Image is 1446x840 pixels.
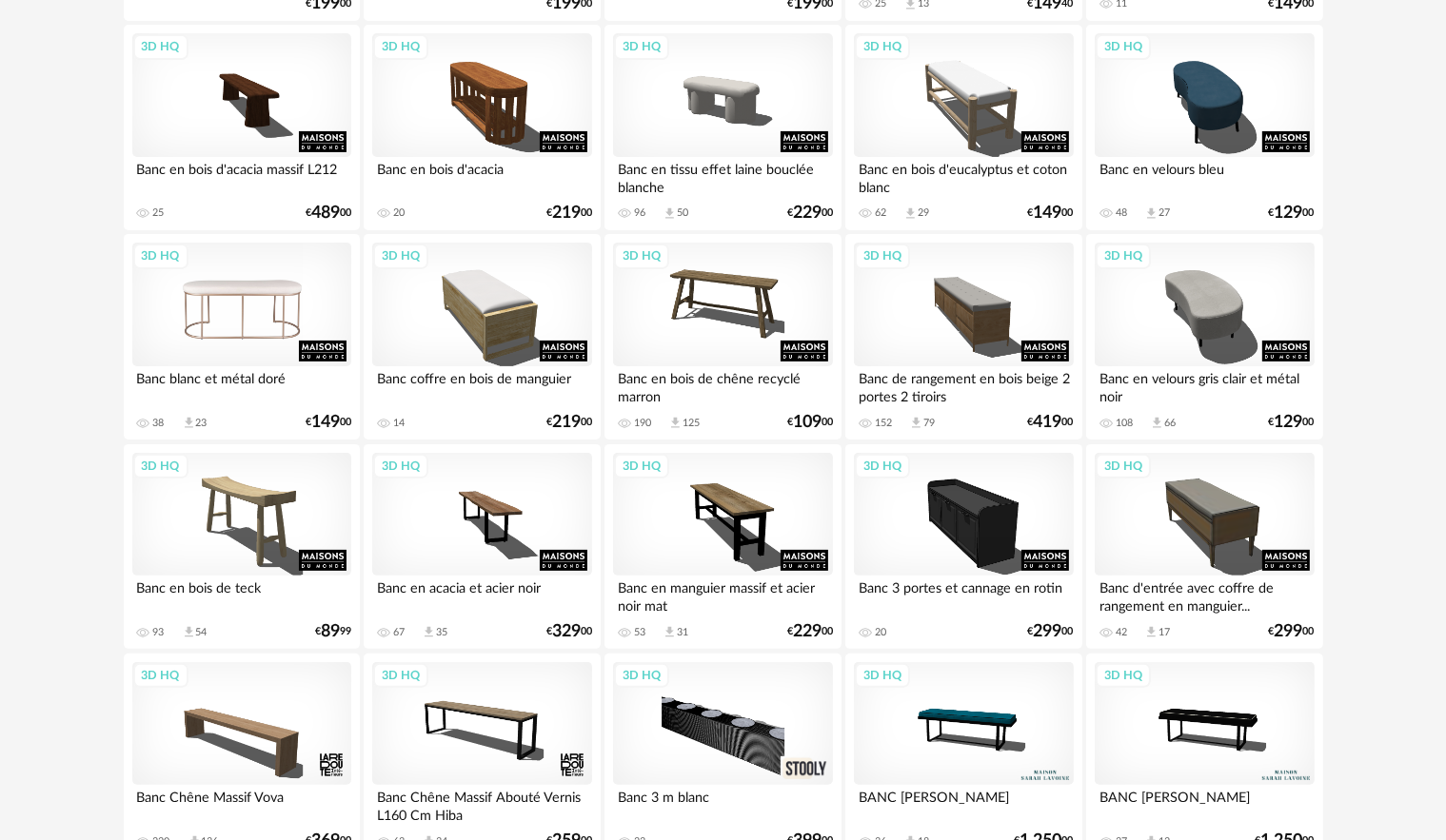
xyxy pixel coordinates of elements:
[546,625,592,638] div: € 00
[854,576,1073,614] div: Banc 3 portes et cannage en rotin
[614,454,669,479] div: 3D HQ
[1269,206,1315,220] div: € 00
[683,417,700,430] div: 125
[1096,34,1151,59] div: 3D HQ
[854,785,1073,823] div: BANC [PERSON_NAME]
[373,663,428,688] div: 3D HQ
[855,244,910,268] div: 3D HQ
[793,625,822,638] span: 229
[875,626,886,639] div: 20
[613,366,832,404] div: Banc en bois de chêne recyclé marron
[196,626,208,639] div: 54
[315,625,351,638] div: € 99
[1096,663,1151,688] div: 3D HQ
[364,25,600,230] a: 3D HQ Banc en bois d'acacia 20 €21900
[182,625,196,639] span: Download icon
[393,626,405,639] div: 67
[1269,416,1315,429] div: € 00
[855,454,910,479] div: 3D HQ
[1086,25,1322,230] a: 3D HQ Banc en velours bleu 48 Download icon 27 €12900
[1096,244,1151,268] div: 3D HQ
[1164,417,1176,430] div: 66
[1150,416,1164,430] span: Download icon
[1034,206,1062,220] span: 149
[634,626,645,639] div: 53
[1159,626,1170,639] div: 17
[845,25,1081,230] a: 3D HQ Banc en bois d'eucalyptus et coton blanc 62 Download icon 29 €14900
[321,625,340,638] span: 89
[182,416,196,430] span: Download icon
[613,157,832,195] div: Banc en tissu effet laine bouclée blanche
[552,625,581,638] span: 329
[663,625,677,639] span: Download icon
[909,416,923,430] span: Download icon
[546,416,592,429] div: € 00
[793,416,822,429] span: 109
[875,206,886,220] div: 62
[1086,444,1322,650] a: 3D HQ Banc d'entrée avec coffre de rangement en manguier... 42 Download icon 17 €29900
[153,206,165,220] div: 25
[677,626,688,639] div: 31
[1028,206,1074,220] div: € 00
[855,663,910,688] div: 3D HQ
[875,417,892,430] div: 152
[614,34,669,59] div: 3D HQ
[793,206,822,220] span: 229
[153,417,165,430] div: 38
[1096,454,1151,479] div: 3D HQ
[124,234,360,440] a: 3D HQ Banc blanc et métal doré 38 Download icon 23 €14900
[1095,576,1314,614] div: Banc d'entrée avec coffre de rangement en manguier...
[373,454,428,479] div: 3D HQ
[364,444,600,650] a: 3D HQ Banc en acacia et acier noir 67 Download icon 35 €32900
[373,244,428,268] div: 3D HQ
[855,34,910,59] div: 3D HQ
[613,785,832,823] div: Banc 3 m blanc
[364,234,600,440] a: 3D HQ Banc coffre en bois de manguier 14 €21900
[133,244,188,268] div: 3D HQ
[787,625,833,638] div: € 00
[1144,206,1159,221] span: Download icon
[124,444,360,650] a: 3D HQ Banc en bois de teck 93 Download icon 54 €8999
[1275,416,1303,429] span: 129
[132,576,351,614] div: Banc en bois de teck
[1095,157,1314,195] div: Banc en velours bleu
[132,366,351,404] div: Banc blanc et métal doré
[373,34,428,59] div: 3D HQ
[918,206,929,220] div: 29
[393,417,405,430] div: 14
[604,25,841,230] a: 3D HQ Banc en tissu effet laine bouclée blanche 96 Download icon 50 €22900
[1095,366,1314,404] div: Banc en velours gris clair et métal noir
[1028,416,1074,429] div: € 00
[546,206,592,220] div: € 00
[1275,206,1303,220] span: 129
[372,366,591,404] div: Banc coffre en bois de manguier
[845,234,1081,440] a: 3D HQ Banc de rangement en bois beige 2 portes 2 tiroirs 152 Download icon 79 €41900
[668,416,683,430] span: Download icon
[1086,234,1322,440] a: 3D HQ Banc en velours gris clair et métal noir 108 Download icon 66 €12900
[613,576,832,614] div: Banc en manguier massif et acier noir mat
[132,785,351,823] div: Banc Chêne Massif Vova
[372,576,591,614] div: Banc en acacia et acier noir
[604,444,841,650] a: 3D HQ Banc en manguier massif et acier noir mat 53 Download icon 31 €22900
[311,416,340,429] span: 149
[133,663,188,688] div: 3D HQ
[854,366,1073,404] div: Banc de rangement en bois beige 2 portes 2 tiroirs
[552,416,581,429] span: 219
[153,626,165,639] div: 93
[436,626,447,639] div: 35
[372,785,591,823] div: Banc Chêne Massif Abouté Vernis L160 Cm Hiba
[1269,625,1315,638] div: € 00
[124,25,360,230] a: 3D HQ Banc en bois d'acacia massif L212 25 €48900
[845,444,1081,650] a: 3D HQ Banc 3 portes et cannage en rotin 20 €29900
[604,234,841,440] a: 3D HQ Banc en bois de chêne recyclé marron 190 Download icon 125 €10900
[1116,417,1133,430] div: 108
[634,206,645,220] div: 96
[372,157,591,195] div: Banc en bois d'acacia
[1116,206,1127,220] div: 48
[854,157,1073,195] div: Banc en bois d'eucalyptus et coton blanc
[133,454,188,479] div: 3D HQ
[306,416,351,429] div: € 00
[393,206,405,220] div: 20
[787,206,833,220] div: € 00
[614,244,669,268] div: 3D HQ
